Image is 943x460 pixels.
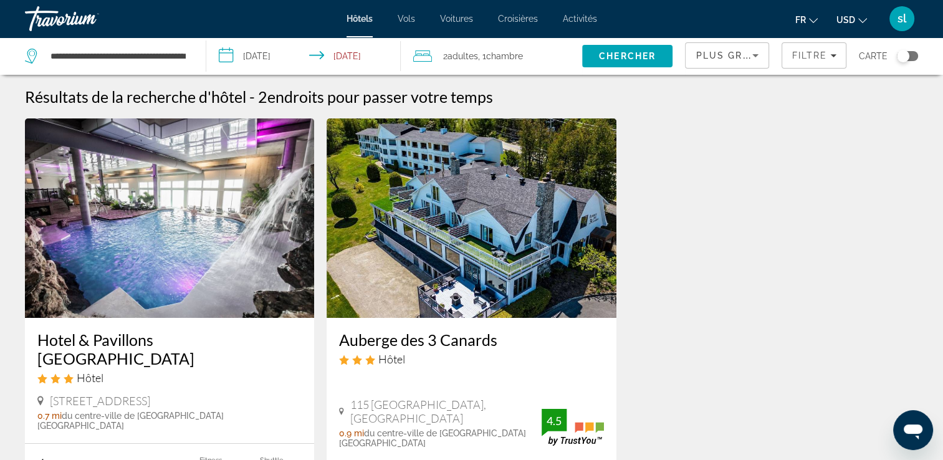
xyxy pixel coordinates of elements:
[599,51,656,61] span: Chercher
[398,14,415,24] a: Vols
[443,47,478,65] span: 2
[893,410,933,450] iframe: Bouton de lancement de la fenêtre de messagerie
[542,413,567,428] div: 4.5
[836,15,855,25] span: USD
[478,47,523,65] span: , 1
[206,37,400,75] button: Select check in and out date
[886,6,918,32] button: User Menu
[792,50,827,60] span: Filtre
[795,11,818,29] button: Change language
[582,45,673,67] button: Search
[339,352,603,366] div: 3 star Hotel
[498,14,538,24] a: Croisières
[339,330,603,349] a: Auberge des 3 Canards
[836,11,867,29] button: Change currency
[696,48,759,63] mat-select: Sort by
[378,352,405,366] span: Hôtel
[859,47,888,65] span: Carte
[448,51,478,61] span: Adultes
[795,15,806,25] span: fr
[486,51,523,61] span: Chambre
[696,50,845,60] span: Plus grandes économies
[339,428,526,448] span: du centre-ville de [GEOGRAPHIC_DATA] [GEOGRAPHIC_DATA]
[258,87,493,106] h2: 2
[888,50,918,62] button: Toggle map
[898,12,906,25] span: sl
[563,14,597,24] a: Activités
[37,371,302,385] div: 3 star Hotel
[25,118,314,318] img: Hotel & Pavillons Le Petit Manoir du Casino
[542,409,604,446] img: TrustYou guest rating badge
[25,87,246,106] h1: Résultats de la recherche d'hôtel
[350,398,542,425] span: 115 [GEOGRAPHIC_DATA], [GEOGRAPHIC_DATA]
[782,42,846,69] button: Filters
[347,14,373,24] a: Hôtels
[327,118,616,318] img: Auberge des 3 Canards
[77,371,103,385] span: Hôtel
[37,330,302,368] a: Hotel & Pavillons [GEOGRAPHIC_DATA]
[50,394,150,408] span: [STREET_ADDRESS]
[37,411,224,431] span: du centre-ville de [GEOGRAPHIC_DATA] [GEOGRAPHIC_DATA]
[25,2,150,35] a: Travorium
[267,87,493,106] span: endroits pour passer votre temps
[401,37,582,75] button: Travelers: 2 adults, 0 children
[249,87,255,106] span: -
[339,428,364,438] span: 0.9 mi
[37,411,62,421] span: 0.7 mi
[440,14,473,24] a: Voitures
[49,47,187,65] input: Search hotel destination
